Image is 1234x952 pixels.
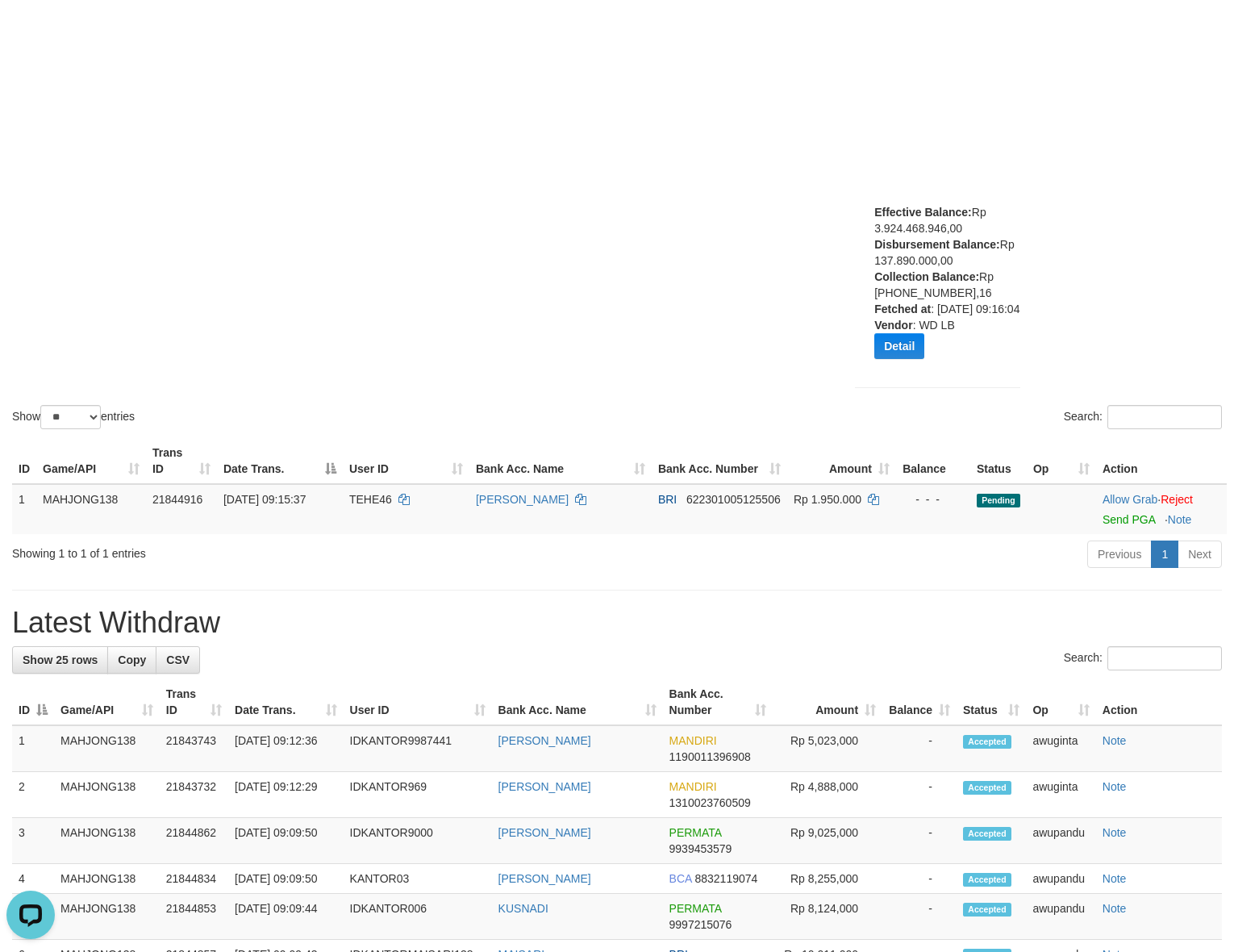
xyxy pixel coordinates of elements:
[223,493,306,506] span: [DATE] 09:15:37
[107,646,156,674] a: Copy
[1096,484,1227,534] td: ·
[882,864,957,894] td: -
[1103,493,1161,506] span: ·
[12,405,135,429] label: Show entries
[844,10,924,32] img: Feedback.jpg
[773,864,882,894] td: Rp 8,255,000
[1151,541,1178,568] a: 1
[1040,10,1121,31] img: panduan.png
[694,872,757,885] span: Copy 8832119074 to clipboard
[963,903,1011,917] span: Accepted
[217,438,343,484] th: Date Trans.: activate to sort column descending
[1083,136,1210,163] a: Run Auto-Refresh
[1107,405,1222,429] input: Search:
[773,679,882,725] th: Amount: activate to sort column ascending
[36,484,146,534] td: MAHJONG138
[669,918,732,931] span: Copy 9997215076 to clipboard
[658,493,677,506] span: BRI
[1103,734,1127,747] a: Note
[12,772,54,818] td: 2
[977,494,1020,507] span: Pending
[469,438,652,484] th: Bank Acc. Name: activate to sort column ascending
[1107,646,1222,670] input: Search:
[882,818,957,864] td: -
[882,725,957,772] td: -
[686,493,781,506] span: Copy 622301005125506 to clipboard
[160,772,228,818] td: 21843732
[882,894,957,940] td: -
[1168,513,1192,526] a: Note
[166,653,190,666] span: CSV
[1087,541,1152,568] a: Previous
[874,172,1032,371] div: Rp 1.064.212.538,00 Rp 3.924.468.946,00 Rp 137.890.000,00 Rp [PHONE_NUMBER],16 : [DATE] 09:16:04 ...
[23,653,98,666] span: Show 25 rows
[1164,163,1210,190] a: Stop
[963,873,1011,887] span: Accepted
[1178,541,1222,568] a: Next
[344,818,492,864] td: IDKANTOR9000
[970,438,1027,484] th: Status
[1096,438,1227,484] th: Action
[344,772,492,818] td: IDKANTOR969
[12,864,54,894] td: 4
[903,491,964,507] div: - - -
[56,98,198,116] span: OXPLAY > MAHJONG138
[12,484,36,534] td: 1
[773,725,882,772] td: Rp 5,023,000
[40,405,101,429] select: Showentries
[344,725,492,772] td: IDKANTOR9987441
[343,438,469,484] th: User ID: activate to sort column ascending
[1103,780,1127,793] a: Note
[669,872,692,885] span: BCA
[498,826,591,839] a: [PERSON_NAME]
[160,864,228,894] td: 21844834
[160,894,228,940] td: 21844853
[344,679,492,725] th: User ID: activate to sort column ascending
[963,781,1011,795] span: Accepted
[882,772,957,818] td: -
[1103,826,1127,839] a: Note
[1103,513,1155,526] a: Send PGA
[498,872,591,885] a: [PERSON_NAME]
[36,438,146,484] th: Game/API: activate to sort column ascending
[498,780,591,793] a: [PERSON_NAME]
[12,8,135,32] img: MOTION_logo.png
[874,173,991,186] b: Outstanding Balance:
[12,58,807,90] h1: Withdraw List
[349,493,392,506] span: TEHE46
[745,136,861,163] div: PGA Site Balance /
[963,827,1011,841] span: Accepted
[957,679,1026,725] th: Status: activate to sort column ascending
[12,539,502,562] div: Showing 1 to 1 of 1 entries
[344,894,492,940] td: IDKANTOR006
[1096,679,1222,725] th: Action
[1103,872,1127,885] a: Note
[160,725,228,772] td: 21843743
[773,772,882,818] td: Rp 4,888,000
[228,818,343,864] td: [DATE] 09:09:50
[498,902,548,915] a: KUSNADI
[874,270,979,283] b: Collection Balance:
[861,136,1024,163] button: [OXPLAY] MAHJONG138
[12,438,36,484] th: ID
[874,303,931,315] b: Fetched at
[882,679,957,725] th: Balance: activate to sort column ascending
[794,493,861,506] span: Rp 1.950.000
[152,493,202,506] span: 21844916
[228,679,343,725] th: Date Trans.: activate to sort column ascending
[228,772,343,818] td: [DATE] 09:12:29
[492,679,663,725] th: Bank Acc. Name: activate to sort column ascending
[1026,894,1095,940] td: awupandu
[228,864,343,894] td: [DATE] 09:09:50
[963,735,1011,749] span: Accepted
[669,780,717,793] span: MANDIRI
[669,796,751,809] span: Copy 1310023760509 to clipboard
[54,894,160,940] td: MAHJONG138
[160,818,228,864] td: 21844862
[54,679,160,725] th: Game/API: activate to sort column ascending
[12,646,108,674] a: Show 25 rows
[12,818,54,864] td: 3
[1103,493,1157,506] a: Allow Grab
[54,725,160,772] td: MAHJONG138
[1064,646,1222,670] label: Search:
